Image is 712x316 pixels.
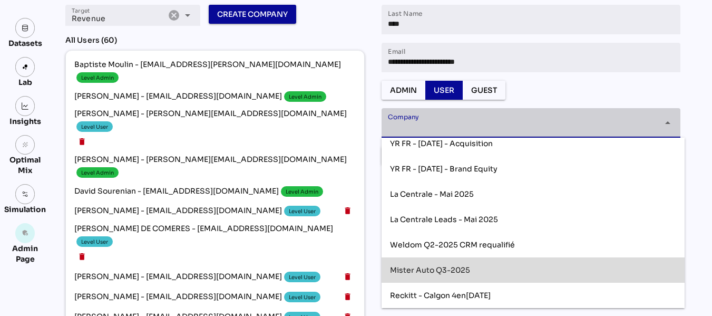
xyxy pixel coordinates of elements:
span: Mister Auto Q3-2025 [390,265,470,275]
button: Create Company [209,5,296,24]
i: delete [77,137,86,146]
div: All Users (60) [65,34,365,46]
i: arrow_drop_down [181,9,194,22]
span: [PERSON_NAME] - [EMAIL_ADDRESS][DOMAIN_NAME] [74,89,356,104]
input: Last Name [388,5,675,34]
img: graph.svg [22,102,29,110]
i: delete [343,272,352,281]
div: Level Admin [289,93,321,101]
div: Level User [81,123,108,131]
img: data.svg [22,24,29,32]
div: Level Admin [81,74,114,82]
span: David Sourenian - [EMAIL_ADDRESS][DOMAIN_NAME] [74,184,356,199]
div: Level User [289,293,316,301]
div: Level User [289,273,316,281]
button: Guest [463,81,505,100]
div: Admin Page [4,243,46,264]
div: Lab [14,77,37,88]
span: YR FR - [DATE] - Brand Equity [390,164,498,174]
button: Admin [382,81,425,100]
div: Level Admin [81,169,114,177]
span: La Centrale - Mai 2025 [390,189,474,199]
i: admin_panel_settings [22,229,29,237]
span: [PERSON_NAME] - [EMAIL_ADDRESS][DOMAIN_NAME] [74,204,340,218]
i: arrow_drop_down [661,117,674,129]
i: delete [343,206,352,215]
img: settings.svg [22,190,29,198]
div: Level Admin [286,188,318,196]
i: grain [22,141,29,149]
span: La Centrale Leads - Mai 2025 [390,215,498,224]
button: User [425,81,463,100]
span: Reckitt - Calgon 4en[DATE] [390,291,491,300]
span: [PERSON_NAME] DE COMERES - [EMAIL_ADDRESS][DOMAIN_NAME] [74,223,356,249]
i: delete [77,252,86,261]
div: Level User [289,207,316,215]
span: Create Company [217,8,288,21]
div: Simulation [4,204,46,215]
div: Datasets [8,38,42,49]
span: Guest [471,84,497,97]
i: delete [343,292,352,301]
div: Level User [81,238,108,246]
img: lab.svg [22,63,29,71]
span: [PERSON_NAME] - [EMAIL_ADDRESS][DOMAIN_NAME] [74,290,340,304]
span: [PERSON_NAME] - [PERSON_NAME][EMAIL_ADDRESS][DOMAIN_NAME] [74,154,356,180]
i: Clear [168,9,180,22]
span: [PERSON_NAME] - [PERSON_NAME][EMAIL_ADDRESS][DOMAIN_NAME] [74,108,356,134]
div: Insights [9,116,41,127]
span: Admin [390,84,417,97]
input: Email [388,43,675,72]
span: Weldom Q2-2025 CRM requalifié [390,240,515,250]
span: User [434,84,454,97]
span: [PERSON_NAME] - [EMAIL_ADDRESS][DOMAIN_NAME] [74,270,340,284]
span: Revenue [72,14,105,23]
div: Optimal Mix [4,155,46,176]
span: Baptiste Moulin - [EMAIL_ADDRESS][PERSON_NAME][DOMAIN_NAME] [74,59,356,85]
span: YR FR - [DATE] - Acquisition [390,139,493,148]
